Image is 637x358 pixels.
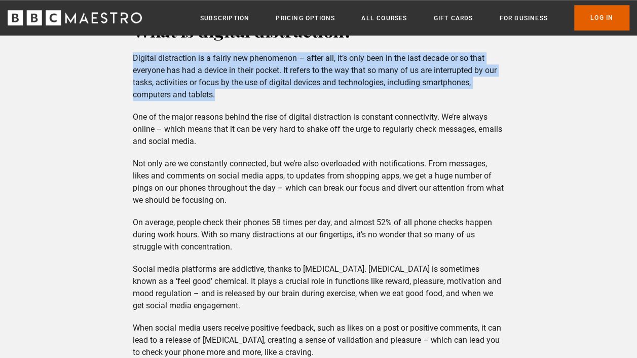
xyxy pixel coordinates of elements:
[200,13,249,23] a: Subscription
[433,13,473,23] a: Gift Cards
[133,52,504,101] p: Digital distraction is a fairly new phenomenon – after all, it’s only been in the last decade or ...
[361,13,407,23] a: All Courses
[133,263,504,312] p: Social media platforms are addictive, thanks to [MEDICAL_DATA]. [MEDICAL_DATA] is sometimes known...
[276,13,335,23] a: Pricing Options
[499,13,547,23] a: For business
[133,158,504,206] p: Not only are we constantly connected, but we’re also overloaded with notifications. From messages...
[133,111,504,148] p: One of the major reasons behind the rise of digital distraction is constant connectivity. We’re a...
[200,5,629,30] nav: Primary
[133,217,504,253] p: On average, people check their phones 58 times per day, and almost 52% of all phone checks happen...
[8,10,142,25] svg: BBC Maestro
[574,5,629,30] a: Log In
